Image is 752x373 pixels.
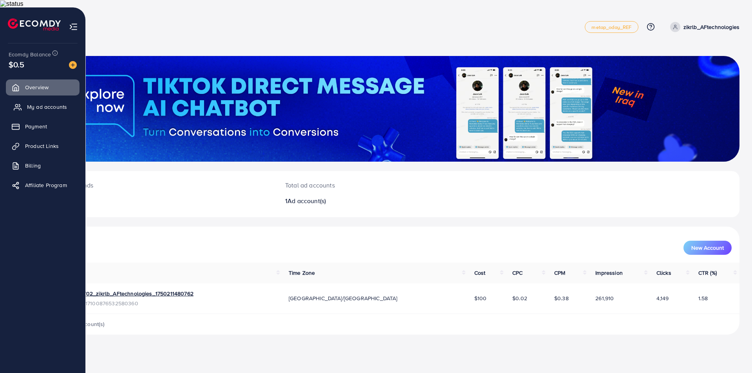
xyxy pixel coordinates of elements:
[285,180,440,190] p: Total ad accounts
[683,22,739,32] p: zikrlb_AFtechnologies
[512,294,527,302] span: $0.02
[6,158,80,173] a: Billing
[667,22,739,32] a: zikrlb_AFtechnologies
[287,196,326,205] span: Ad account(s)
[6,119,80,134] a: Payment
[25,181,67,189] span: Affiliate Program
[656,294,669,302] span: 4,149
[6,79,80,95] a: Overview
[474,294,487,302] span: $100
[698,294,708,302] span: 1.58
[69,61,77,69] img: image
[591,25,631,30] span: metap_oday_REF
[25,142,59,150] span: Product Links
[474,269,486,277] span: Cost
[6,177,80,193] a: Affiliate Program
[595,294,614,302] span: 261,910
[595,269,623,277] span: Impression
[698,269,717,277] span: CTR (%)
[585,21,638,33] a: metap_oday_REF
[554,294,569,302] span: $0.38
[27,103,67,111] span: My ad accounts
[25,162,41,169] span: Billing
[25,123,47,130] span: Payment
[512,269,522,277] span: CPC
[289,294,398,302] span: [GEOGRAPHIC_DATA]/[GEOGRAPHIC_DATA]
[71,299,193,307] span: ID: 7517100876532580360
[719,338,746,367] iframe: Chat
[656,269,671,277] span: Clicks
[53,180,266,190] p: [DATE] spends
[554,269,565,277] span: CPM
[9,50,51,58] span: Ecomdy Balance
[691,245,724,250] span: New Account
[285,197,440,205] h2: 1
[71,290,193,297] a: 1029702_zikrlb_AFtechnologies_1750211480762
[25,83,49,91] span: Overview
[53,193,266,208] h2: $0
[683,241,732,255] button: New Account
[9,59,25,70] span: $0.5
[8,18,61,31] img: logo
[69,22,78,31] img: menu
[289,269,315,277] span: Time Zone
[6,99,80,115] a: My ad accounts
[6,138,80,154] a: Product Links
